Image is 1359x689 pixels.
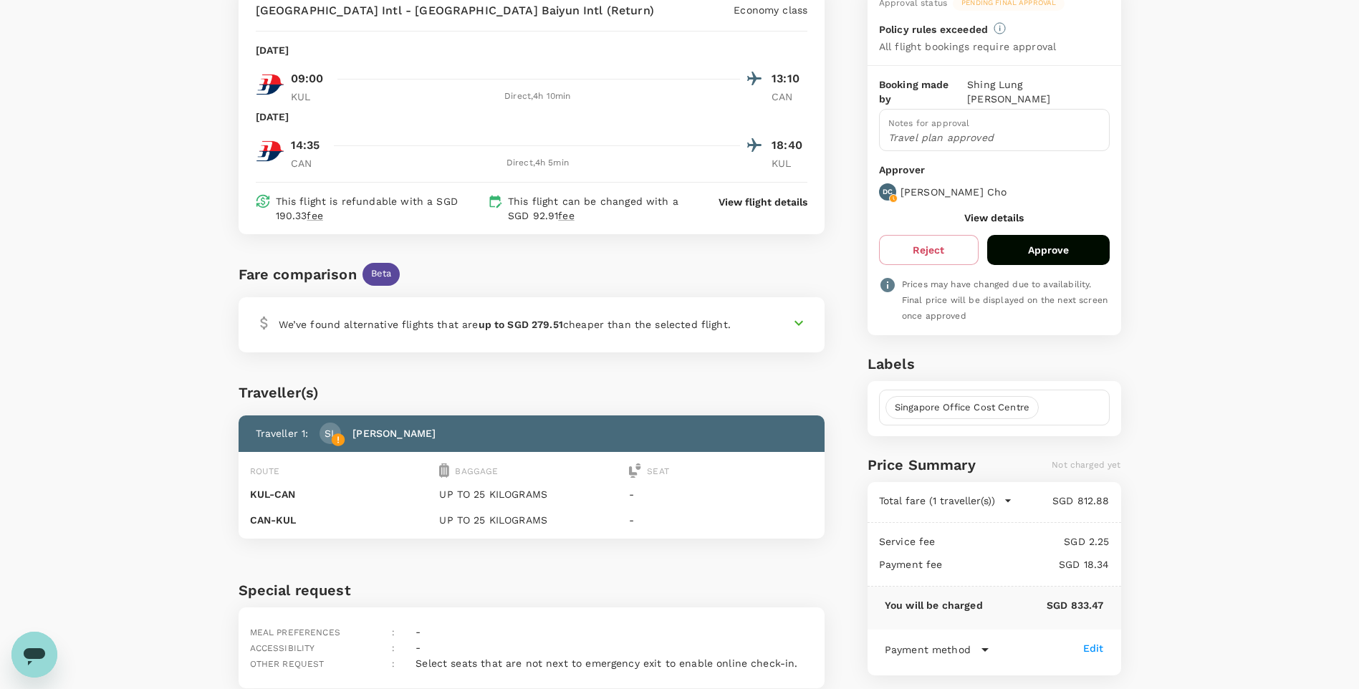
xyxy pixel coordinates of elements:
p: [PERSON_NAME] [352,426,436,440]
p: This flight can be changed with a SGD 92.91 [508,194,691,223]
p: Total fare (1 traveller(s)) [879,493,995,508]
h6: Labels [868,352,1121,375]
p: Economy class [734,3,807,17]
p: Shing Lung [PERSON_NAME] [967,77,1109,106]
p: 18:40 [772,137,807,154]
button: Reject [879,235,979,265]
p: KUL [291,90,327,104]
p: SL [325,426,337,440]
span: fee [307,210,322,221]
p: SGD 833.47 [983,598,1104,612]
p: SGD 2.25 [936,534,1110,549]
p: 13:10 [772,70,807,87]
p: DC [883,187,893,197]
p: [PERSON_NAME] Cho [901,185,1007,199]
p: You will be charged [885,598,983,612]
div: Direct , 4h 5min [335,156,741,170]
p: We’ve found alternative flights that are cheaper than the selected flight. [279,317,731,332]
p: CAN [291,156,327,170]
span: Meal preferences [250,627,340,637]
p: Payment method [885,642,971,657]
img: MH [256,70,284,99]
div: Direct , 4h 10min [335,90,741,104]
p: [GEOGRAPHIC_DATA] Intl - [GEOGRAPHIC_DATA] Baiyun Intl (Return) [256,2,654,19]
p: Policy rules exceeded [879,22,988,37]
p: Traveller 1 : [256,426,309,440]
p: Travel plan approved [888,130,1100,145]
h6: Price Summary [868,453,976,476]
button: Approve [987,235,1110,265]
span: Beta [362,267,400,281]
p: 09:00 [291,70,324,87]
p: Payment fee [879,557,943,572]
p: SGD 812.88 [1012,493,1110,508]
span: Route [250,466,280,476]
span: : [392,659,395,669]
p: UP TO 25 KILOGRAMS [439,513,623,527]
button: View flight details [719,195,807,209]
div: Fare comparison [239,263,357,286]
span: Other request [250,659,325,669]
p: UP TO 25 KILOGRAMS [439,487,623,501]
span: Baggage [455,466,498,476]
p: KUL [772,156,807,170]
p: This flight is refundable with a SGD 190.33 [276,194,482,223]
p: All flight bookings require approval [879,39,1056,54]
img: seat-icon [629,463,641,478]
div: Edit [1083,641,1104,655]
div: - [410,619,421,640]
b: up to SGD 279.51 [479,319,563,330]
span: : [392,643,395,653]
span: Notes for approval [888,118,970,128]
p: Approver [879,163,1110,178]
span: Not charged yet [1052,460,1120,470]
p: KUL - CAN [250,487,434,501]
h6: Special request [239,579,825,602]
p: [DATE] [256,43,289,57]
p: [DATE] [256,110,289,124]
span: Prices may have changed due to availability. Final price will be displayed on the next screen onc... [902,279,1108,321]
span: Seat [647,466,669,476]
div: Select seats that are not next to emergency exit to enable online check-in. [410,650,797,672]
img: MH [256,137,284,165]
p: CAN [772,90,807,104]
p: SGD 18.34 [943,557,1110,572]
p: 14:35 [291,137,320,154]
button: Total fare (1 traveller(s)) [879,493,1012,508]
div: Traveller(s) [239,381,825,404]
span: : [392,627,395,637]
img: baggage-icon [439,463,449,478]
p: Service fee [879,534,936,549]
p: - [629,513,813,527]
span: Singapore Office Cost Centre [886,401,1038,415]
div: - [410,635,421,656]
button: View details [964,212,1024,223]
span: fee [558,210,574,221]
p: CAN - KUL [250,513,434,527]
span: Accessibility [250,643,315,653]
p: - [629,487,813,501]
iframe: Button to launch messaging window [11,632,57,678]
p: Booking made by [879,77,967,106]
